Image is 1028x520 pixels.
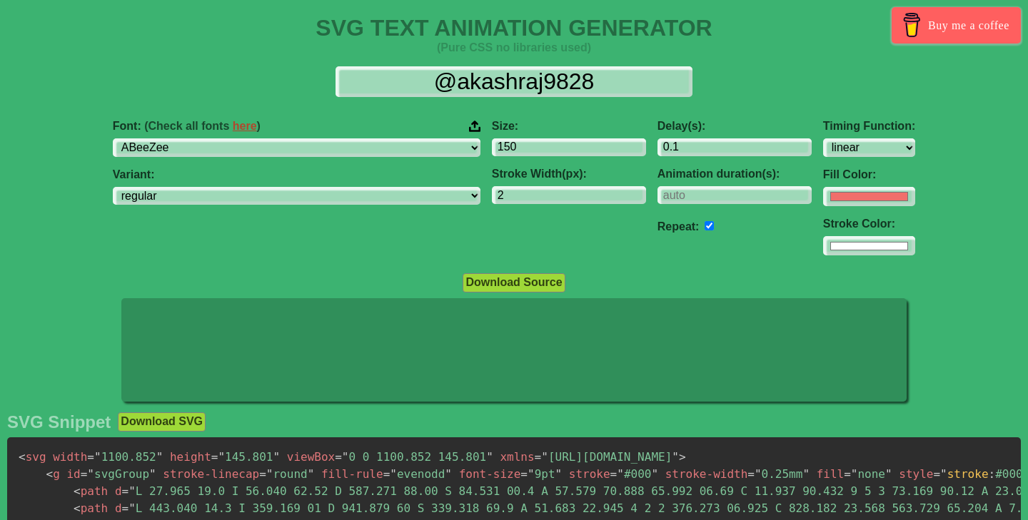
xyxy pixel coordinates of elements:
[928,13,1009,38] span: Buy me a coffee
[336,66,692,97] input: Input Text Here
[81,467,156,481] span: svgGroup
[128,484,136,498] span: "
[657,168,812,180] label: Animation duration(s):
[218,450,225,464] span: "
[115,501,122,515] span: d
[851,467,858,481] span: "
[617,467,624,481] span: "
[657,186,812,204] input: auto
[163,467,259,481] span: stroke-linecap
[747,467,755,481] span: =
[492,168,646,180] label: Stroke Width(px):
[74,501,81,515] span: <
[520,467,562,481] span: 9pt
[66,467,80,481] span: id
[823,218,915,230] label: Stroke Color:
[266,467,273,481] span: "
[817,467,845,481] span: fill
[19,450,46,464] span: svg
[233,120,257,132] a: here
[128,501,136,515] span: "
[308,467,315,481] span: "
[7,412,111,432] h2: SVG Snippet
[87,450,163,464] span: 1100.852
[259,467,314,481] span: round
[933,467,947,481] span: ="
[705,221,714,230] input: auto
[87,467,94,481] span: "
[211,450,280,464] span: 145.801
[74,501,108,515] span: path
[74,484,108,498] span: path
[81,467,88,481] span: =
[492,138,646,156] input: 100
[651,467,658,481] span: "
[211,450,218,464] span: =
[535,450,542,464] span: =
[989,467,996,481] span: :
[844,467,892,481] span: none
[665,467,748,481] span: stroke-width
[74,484,81,498] span: <
[885,467,892,481] span: "
[259,467,266,481] span: =
[541,450,548,464] span: "
[755,467,762,481] span: "
[672,450,679,464] span: "
[113,120,261,133] span: Font:
[679,450,686,464] span: >
[122,501,129,515] span: =
[149,467,156,481] span: "
[46,467,60,481] span: g
[899,13,924,37] img: Buy me a coffee
[342,450,349,464] span: "
[535,450,679,464] span: [URL][DOMAIN_NAME]
[383,467,452,481] span: evenodd
[144,120,261,132] span: (Check all fonts )
[118,412,206,431] button: Download SVG
[802,467,810,481] span: "
[555,467,563,481] span: "
[445,467,452,481] span: "
[823,120,915,133] label: Timing Function:
[610,467,658,481] span: #000
[486,450,493,464] span: "
[53,450,87,464] span: width
[383,467,390,481] span: =
[892,7,1021,44] a: Buy me a coffee
[500,450,534,464] span: xmlns
[569,467,610,481] span: stroke
[390,467,397,481] span: "
[46,467,54,481] span: <
[610,467,618,481] span: =
[823,168,915,181] label: Fill Color:
[899,467,933,481] span: style
[469,120,480,133] img: Upload your font
[492,120,646,133] label: Size:
[528,467,535,481] span: "
[170,450,211,464] span: height
[335,450,342,464] span: =
[657,220,700,233] label: Repeat:
[156,450,163,464] span: "
[113,168,480,181] label: Variant:
[747,467,810,481] span: 0.25mm
[273,450,281,464] span: "
[947,467,989,481] span: stroke
[844,467,851,481] span: =
[122,484,129,498] span: =
[657,138,812,156] input: 0.1s
[115,484,122,498] span: d
[94,450,101,464] span: "
[463,273,565,292] button: Download Source
[19,450,26,464] span: <
[287,450,335,464] span: viewBox
[87,450,94,464] span: =
[335,450,493,464] span: 0 0 1100.852 145.801
[459,467,521,481] span: font-size
[657,120,812,133] label: Delay(s):
[321,467,383,481] span: fill-rule
[492,186,646,204] input: 2px
[520,467,528,481] span: =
